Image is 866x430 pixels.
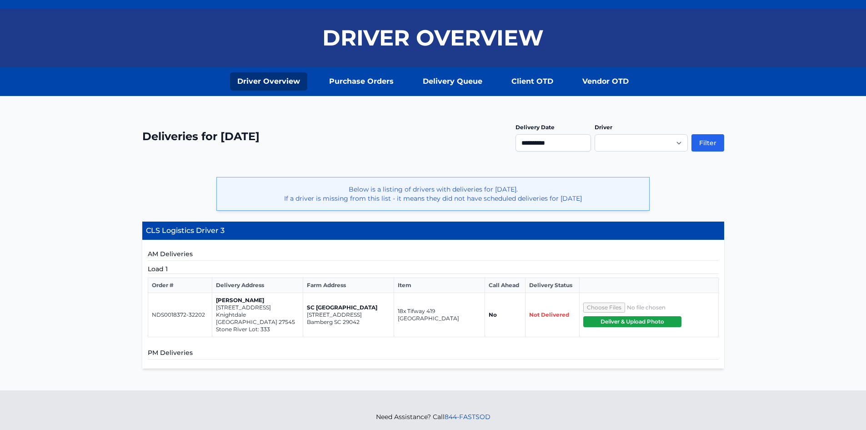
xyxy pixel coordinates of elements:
p: [PERSON_NAME] [216,297,299,304]
th: Item [394,278,485,293]
button: Filter [691,134,724,152]
h5: AM Deliveries [148,249,719,261]
td: 18x Tifway 419 [GEOGRAPHIC_DATA] [394,293,485,337]
th: Order # [148,278,212,293]
h2: Deliveries for [DATE] [142,129,260,144]
a: Driver Overview [230,72,307,91]
p: [STREET_ADDRESS] [307,311,390,319]
p: Below is a listing of drivers with deliveries for [DATE]. If a driver is missing from this list -... [224,185,642,203]
p: [STREET_ADDRESS] [216,304,299,311]
th: Delivery Address [212,278,303,293]
a: Client OTD [504,72,561,91]
p: Knightdale [GEOGRAPHIC_DATA] 27545 [216,311,299,326]
p: Bamberg SC 29042 [307,319,390,326]
p: Need Assistance? Call [376,412,491,421]
a: Delivery Queue [415,72,490,91]
h4: CLS Logistics Driver 3 [142,222,724,240]
strong: No [489,311,497,318]
th: Delivery Status [526,278,580,293]
p: Stone River Lot: 333 [216,326,299,333]
a: 844-FASTSOD [445,413,491,421]
th: Farm Address [303,278,394,293]
button: Deliver & Upload Photo [583,316,682,327]
label: Driver [595,124,612,131]
p: NDS0018372-32202 [152,311,209,319]
p: SC [GEOGRAPHIC_DATA] [307,304,390,311]
h5: Load 1 [148,264,719,274]
a: Vendor OTD [575,72,636,91]
label: Delivery Date [516,124,555,131]
a: Purchase Orders [322,72,401,91]
span: Not Delivered [529,311,569,318]
h1: Driver Overview [322,27,544,49]
th: Call Ahead [485,278,526,293]
h5: PM Deliveries [148,348,719,359]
